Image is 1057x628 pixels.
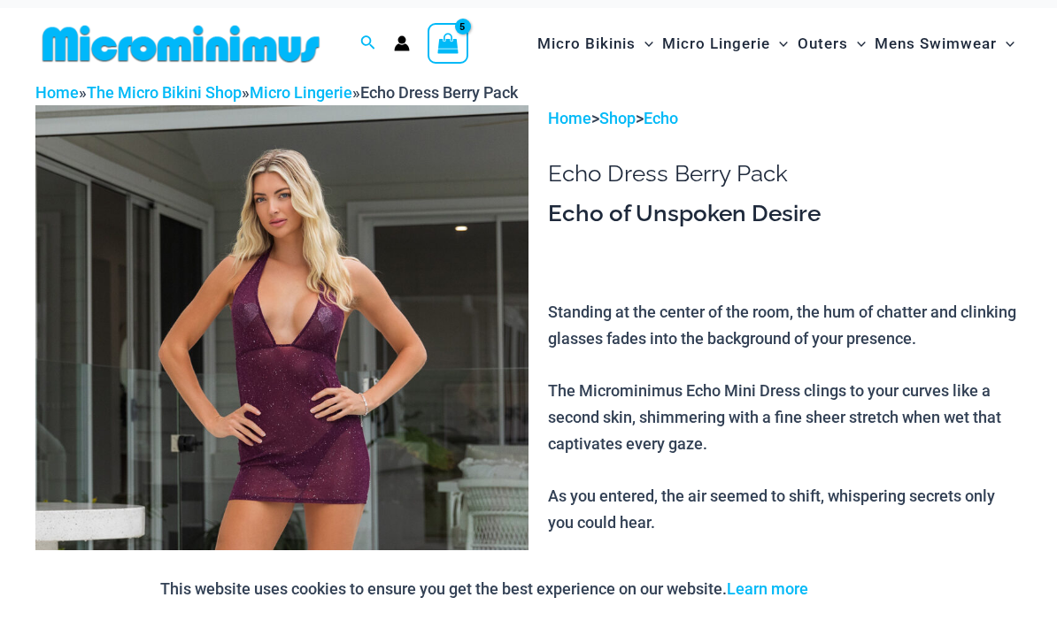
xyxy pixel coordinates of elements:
h1: Echo Dress Berry Pack [548,160,1022,188]
a: Mens SwimwearMenu ToggleMenu Toggle [870,17,1019,71]
a: Echo [644,109,678,127]
a: The Micro Bikini Shop [87,83,242,102]
span: Menu Toggle [848,21,866,66]
a: Home [548,109,591,127]
span: Outers [798,21,848,66]
a: Micro Lingerie [250,83,352,102]
img: MM SHOP LOGO FLAT [35,24,327,64]
span: Menu Toggle [997,21,1015,66]
span: Menu Toggle [636,21,653,66]
a: View Shopping Cart, 5 items [428,23,468,64]
a: Shop [599,109,636,127]
span: Menu Toggle [770,21,788,66]
a: Home [35,83,79,102]
span: Echo Dress Berry Pack [360,83,518,102]
nav: Site Navigation [530,14,1022,73]
p: This website uses cookies to ensure you get the best experience on our website. [160,576,808,602]
span: Micro Lingerie [662,21,770,66]
span: Micro Bikinis [537,21,636,66]
button: Accept [822,568,897,610]
a: Account icon link [394,35,410,51]
a: Micro LingerieMenu ToggleMenu Toggle [658,17,792,71]
h3: Echo of Unspoken Desire [548,199,1022,229]
a: Micro BikinisMenu ToggleMenu Toggle [533,17,658,71]
a: Search icon link [360,33,376,55]
p: > > [548,105,1022,132]
a: OutersMenu ToggleMenu Toggle [793,17,870,71]
a: Learn more [727,579,808,598]
span: » » » [35,83,518,102]
span: Mens Swimwear [875,21,997,66]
